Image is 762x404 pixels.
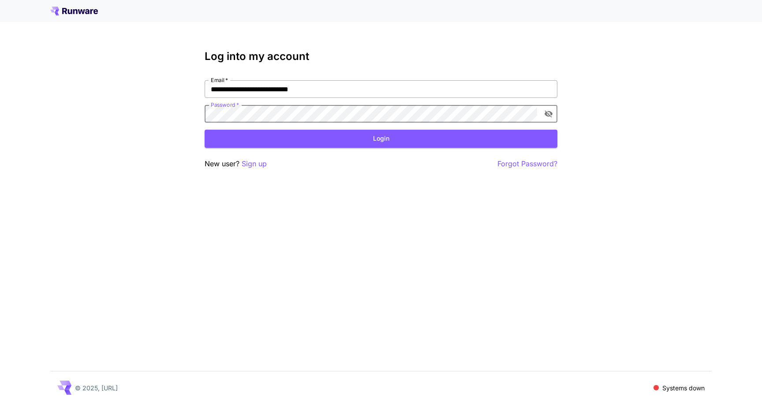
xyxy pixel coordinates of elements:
[75,383,118,393] p: © 2025, [URL]
[205,130,557,148] button: Login
[662,383,705,393] p: Systems down
[242,158,267,169] button: Sign up
[205,50,557,63] h3: Log into my account
[497,158,557,169] button: Forgot Password?
[211,101,239,108] label: Password
[541,106,557,122] button: toggle password visibility
[211,76,228,84] label: Email
[205,158,267,169] p: New user?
